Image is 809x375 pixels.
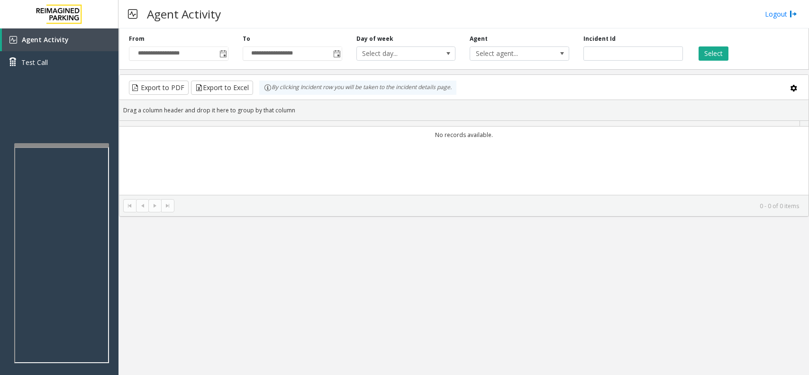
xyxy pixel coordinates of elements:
[583,35,616,43] label: Incident Id
[128,2,137,26] img: pageIcon
[142,2,226,26] h3: Agent Activity
[470,47,549,60] span: Select agent...
[2,28,118,51] a: Agent Activity
[470,46,569,61] span: NO DATA FOUND
[243,35,250,43] label: To
[765,9,797,19] a: Logout
[22,35,69,44] span: Agent Activity
[356,35,393,43] label: Day of week
[699,46,728,61] button: Select
[218,47,228,60] span: Toggle popup
[259,81,456,95] div: By clicking Incident row you will be taken to the incident details page.
[331,47,342,60] span: Toggle popup
[264,84,272,91] img: infoIcon.svg
[21,57,48,67] span: Test Call
[119,102,809,119] div: Drag a column header and drop it here to group by that column
[180,202,799,210] kendo-pager-info: 0 - 0 of 0 items
[119,121,809,195] div: Data table
[119,127,809,143] td: No records available.
[790,9,797,19] img: logout
[357,47,436,60] span: Select day...
[191,81,253,95] button: Export to Excel
[9,36,17,44] img: 'icon'
[129,35,145,43] label: From
[470,35,488,43] label: Agent
[129,81,189,95] button: Export to PDF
